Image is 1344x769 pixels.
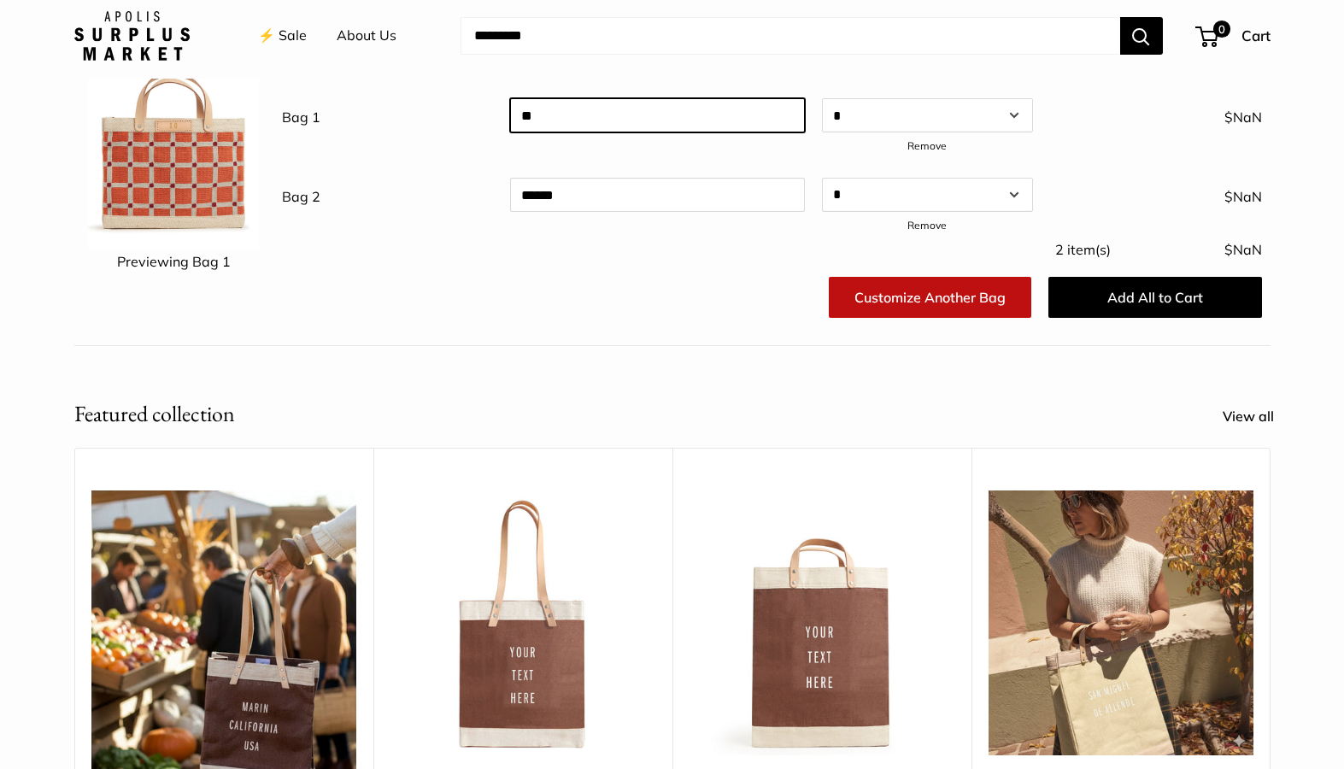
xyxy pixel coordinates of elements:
[1224,241,1262,258] span: $NaN
[390,490,655,755] img: Market Tote in Mustang
[1223,404,1293,430] a: View all
[690,490,954,755] img: Market Bag in Mustang
[461,17,1120,55] input: Search...
[1042,98,1270,131] div: $NaN
[829,277,1031,318] a: Customize Another Bag
[273,178,502,210] div: Bag 2
[117,253,231,270] span: Previewing Bag 1
[690,490,954,755] a: Market Bag in MustangMarket Bag in Mustang
[1120,17,1163,55] button: Search
[74,11,190,61] img: Apolis: Surplus Market
[1042,178,1270,210] div: $NaN
[907,219,947,232] a: Remove
[1197,22,1271,50] a: 0 Cart
[273,98,502,131] div: Bag 1
[74,397,235,431] h2: Featured collection
[88,79,259,249] img: customizer-prod
[258,23,307,49] a: ⚡️ Sale
[1241,26,1271,44] span: Cart
[1212,21,1230,38] span: 0
[390,490,655,755] a: Market Tote in MustangMarket Tote in Mustang
[907,139,947,152] a: Remove
[1048,277,1262,318] button: Add All to Cart
[1055,241,1111,258] span: 2 item(s)
[989,490,1253,755] img: Captured in Todos Santos and kissed by a Baja breeze — Mint Sorbet is our crispest shade yet, mad...
[337,23,396,49] a: About Us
